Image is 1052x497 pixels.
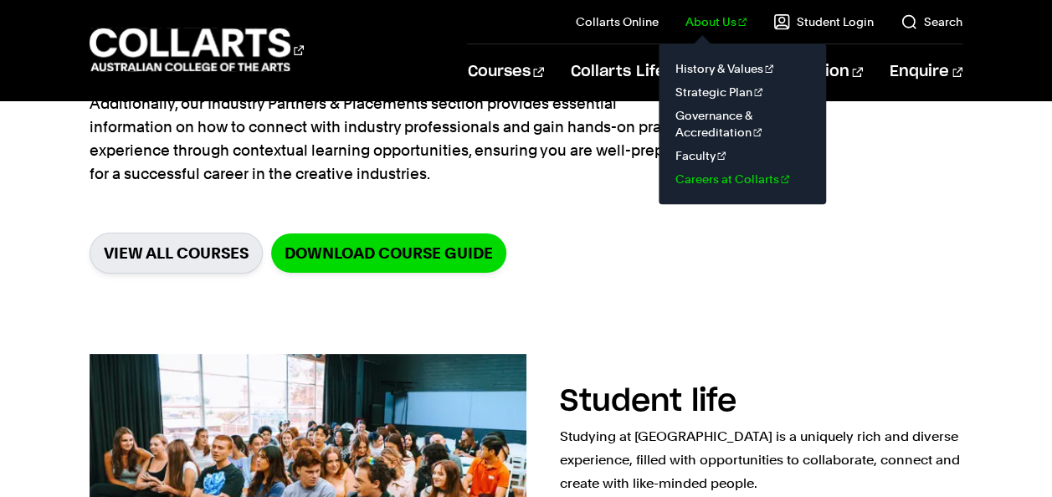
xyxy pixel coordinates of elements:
[672,104,813,144] a: Governance & Accreditation
[773,13,874,30] a: Student Login
[685,13,747,30] a: About Us
[672,144,813,167] a: Faculty
[672,167,813,191] a: Careers at Collarts
[271,233,506,273] a: Download Course Guide
[560,425,963,495] p: Studying at [GEOGRAPHIC_DATA] is a uniquely rich and diverse experience, filled with opportunitie...
[90,26,304,74] div: Go to homepage
[672,80,813,104] a: Strategic Plan
[672,57,813,80] a: History & Values
[560,387,736,417] h2: Student life
[901,13,962,30] a: Search
[467,44,543,100] a: Courses
[576,13,659,30] a: Collarts Online
[90,233,263,274] a: VIEW ALL COURSES
[890,44,962,100] a: Enquire
[571,44,679,100] a: Collarts Life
